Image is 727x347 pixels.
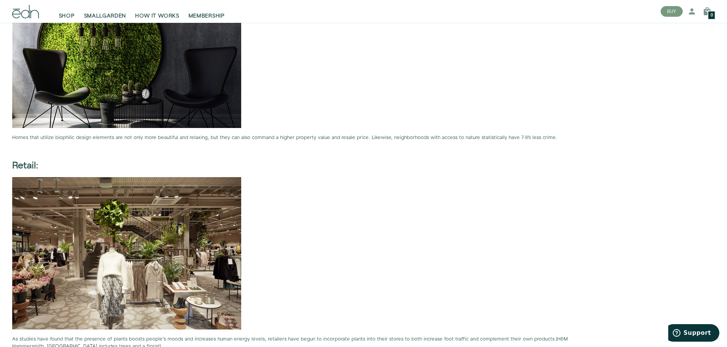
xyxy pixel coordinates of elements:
b: Retail: [12,159,39,172]
p: Homes that utilize biophilic design elements are not only more beautiful and relaxing, but they c... [12,134,596,141]
a: MEMBERSHIP [184,3,229,20]
button: BUY [661,6,683,17]
span: MEMBERSHIP [189,12,225,20]
span: SHOP [59,12,75,20]
a: SHOP [54,3,79,20]
span: As studies have found that the presence of plants boosts people's moods and increases human energ... [12,336,556,342]
a: HOW IT WORKS [131,3,184,20]
iframe: Opens a widget where you can find more information [668,324,719,343]
span: SMALLGARDEN [84,12,126,20]
a: SMALLGARDEN [79,3,131,20]
span: HOW IT WORKS [135,12,179,20]
span: 0 [711,13,713,18]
